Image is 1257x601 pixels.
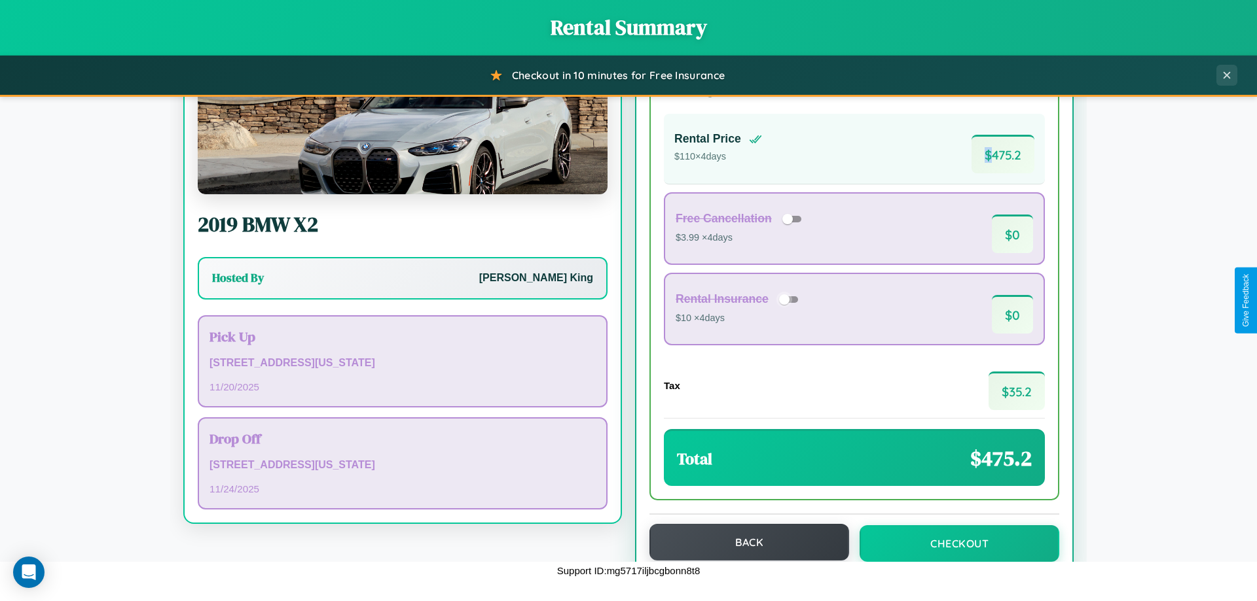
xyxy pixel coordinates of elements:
[557,562,701,579] p: Support ID: mg5717iljbcgbonn8t8
[209,378,596,396] p: 11 / 20 / 2025
[13,557,45,588] div: Open Intercom Messenger
[512,69,725,82] span: Checkout in 10 minutes for Free Insurance
[209,480,596,498] p: 11 / 24 / 2025
[676,292,769,306] h4: Rental Insurance
[860,525,1059,562] button: Checkout
[676,310,803,327] p: $10 × 4 days
[212,270,264,286] h3: Hosted By
[479,269,593,288] p: [PERSON_NAME] King
[649,524,849,560] button: Back
[198,210,608,239] h2: 2019 BMW X2
[209,429,596,448] h3: Drop Off
[209,456,596,475] p: [STREET_ADDRESS][US_STATE]
[664,380,680,391] h4: Tax
[992,295,1033,334] span: $ 0
[674,148,762,165] p: $ 110 × 4 days
[198,63,608,194] img: BMW X2
[677,448,712,470] h3: Total
[209,327,596,346] h3: Pick Up
[989,371,1045,410] span: $ 35.2
[209,354,596,373] p: [STREET_ADDRESS][US_STATE]
[13,13,1244,42] h1: Rental Summary
[1241,274,1250,327] div: Give Feedback
[674,132,741,146] h4: Rental Price
[970,444,1032,473] span: $ 475.2
[992,215,1033,253] span: $ 0
[676,230,806,247] p: $3.99 × 4 days
[676,212,772,226] h4: Free Cancellation
[972,135,1034,173] span: $ 475.2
